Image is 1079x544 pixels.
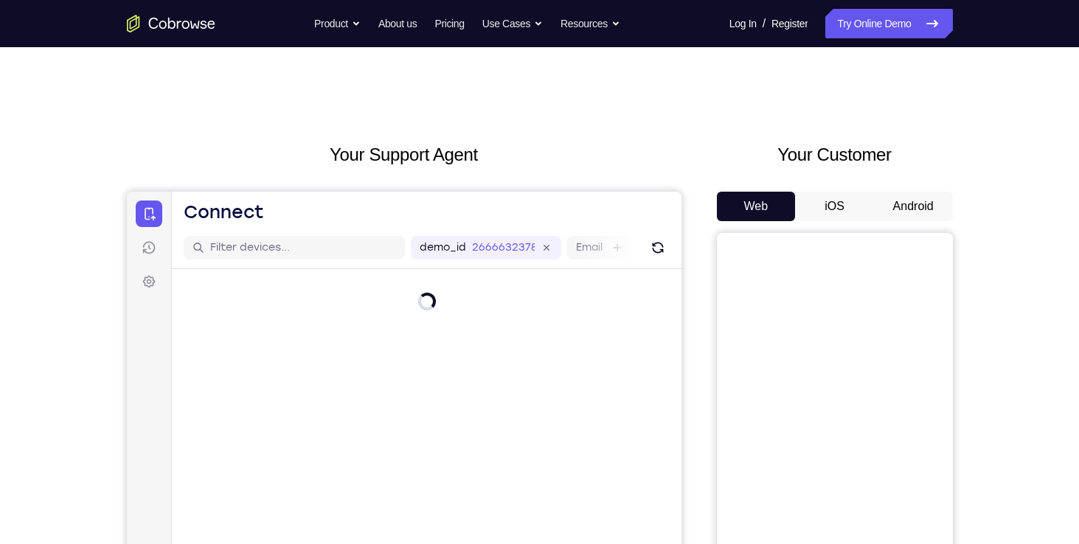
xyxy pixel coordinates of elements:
button: iOS [795,192,874,221]
a: Go to the home page [127,15,215,32]
button: Product [314,9,361,38]
h2: Your Support Agent [127,142,681,168]
button: Use Cases [482,9,543,38]
a: Log In [729,9,757,38]
button: Android [874,192,953,221]
span: / [763,15,766,32]
a: Try Online Demo [825,9,952,38]
button: Web [717,192,796,221]
a: Pricing [434,9,464,38]
button: Resources [561,9,620,38]
a: Register [771,9,808,38]
button: 6-digit code [255,444,344,473]
h2: Your Customer [717,142,953,168]
a: About us [378,9,417,38]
